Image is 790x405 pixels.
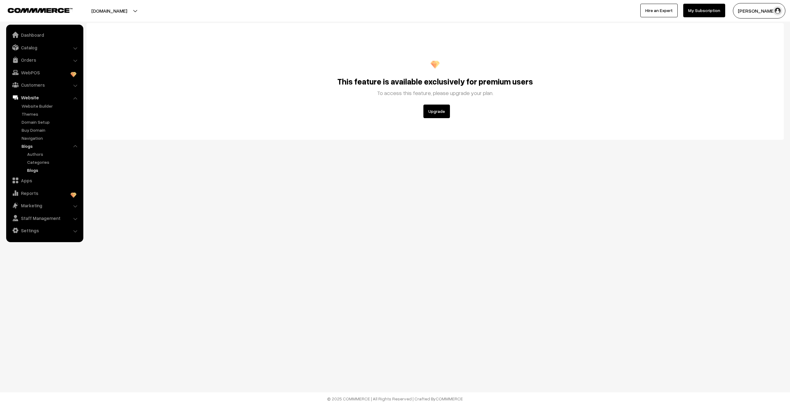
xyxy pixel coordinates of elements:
[8,67,81,78] a: WebPOS
[8,213,81,224] a: Staff Management
[8,92,81,103] a: Website
[8,6,62,14] a: COMMMERCE
[436,396,463,401] a: COMMMERCE
[8,8,73,13] img: COMMMERCE
[20,135,81,141] a: Navigation
[281,89,589,97] p: To access this feature, please upgrade your plan.
[683,4,725,17] a: My Subscription
[8,54,81,65] a: Orders
[8,200,81,211] a: Marketing
[26,151,81,157] a: Authors
[8,42,81,53] a: Catalog
[20,103,81,109] a: Website Builder
[8,29,81,40] a: Dashboard
[26,167,81,173] a: Blogs
[423,105,450,118] button: Upgrade
[281,77,589,86] h2: This feature is available exclusively for premium users
[430,60,440,69] img: premium.png
[20,119,81,125] a: Domain Setup
[20,127,81,133] a: Buy Domain
[20,143,81,149] a: Blogs
[70,3,149,19] button: [DOMAIN_NAME]
[8,188,81,199] a: Reports
[26,159,81,165] a: Categories
[773,6,782,15] img: user
[8,225,81,236] a: Settings
[733,3,785,19] button: [PERSON_NAME]
[8,79,81,90] a: Customers
[640,4,678,17] a: Hire an Expert
[8,175,81,186] a: Apps
[20,111,81,117] a: Themes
